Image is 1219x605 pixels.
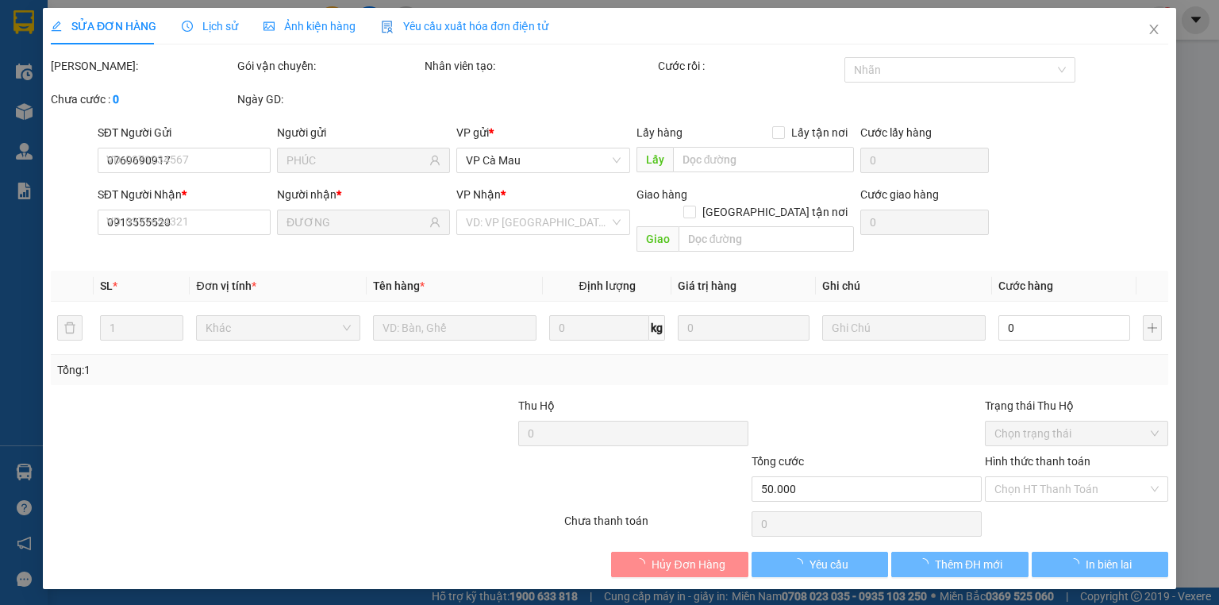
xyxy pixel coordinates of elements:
[636,188,686,201] span: Giao hàng
[456,188,501,201] span: VP Nhận
[113,93,119,106] b: 0
[652,556,725,573] span: Hủy Đơn Hàng
[935,556,1002,573] span: Thêm ĐH mới
[636,147,672,172] span: Lấy
[277,186,450,203] div: Người nhận
[286,152,426,169] input: Tên người gửi
[51,20,156,33] span: SỬA ĐƠN HÀNG
[182,21,193,32] span: clock-circle
[985,455,1090,468] label: Hình thức thanh toán
[1032,552,1169,577] button: In biên lai
[517,399,554,412] span: Thu Hộ
[1068,558,1086,569] span: loading
[51,91,234,108] div: Chưa cước :
[678,315,809,341] input: 0
[672,147,854,172] input: Dọc đường
[381,21,394,33] img: icon
[373,315,536,341] input: VD: Bàn, Ghế
[100,279,113,292] span: SL
[237,91,421,108] div: Ngày GD:
[286,214,426,231] input: Tên người nhận
[277,124,450,141] div: Người gửi
[7,37,194,53] b: Người gửi : HÙNG 0918228570
[860,148,989,173] input: Cước lấy hàng
[860,126,932,139] label: Cước lấy hàng
[891,552,1029,577] button: Thêm ĐH mới
[1148,23,1160,36] span: close
[752,552,889,577] button: Yêu cầu
[7,4,168,30] b: GỬI : VP Cà Mau
[51,21,62,32] span: edit
[425,57,655,75] div: Nhân viên tạo:
[985,397,1168,414] div: Trạng thái Thu Hộ
[98,186,271,203] div: SĐT Người Nhận
[182,20,238,33] span: Lịch sử
[785,124,854,141] span: Lấy tận nơi
[373,279,425,292] span: Tên hàng
[994,422,1159,445] span: Chọn trạng thái
[678,226,854,252] input: Dọc đường
[263,20,356,33] span: Ảnh kiện hàng
[998,279,1053,292] span: Cước hàng
[57,361,471,379] div: Tổng: 1
[98,124,271,141] div: SĐT Người Gửi
[816,271,992,302] th: Ghi chú
[196,279,256,292] span: Đơn vị tính
[206,316,350,340] span: Khác
[1143,315,1162,341] button: plus
[466,148,620,172] span: VP Cà Mau
[636,226,678,252] span: Giao
[57,315,83,341] button: delete
[579,279,635,292] span: Định lượng
[51,57,234,75] div: [PERSON_NAME]:
[649,315,665,341] span: kg
[752,455,804,468] span: Tổng cước
[263,21,275,32] span: picture
[456,124,629,141] div: VP gửi
[1132,8,1176,52] button: Close
[237,57,421,75] div: Gói vận chuyển:
[860,188,939,201] label: Cước giao hàng
[791,558,809,569] span: loading
[1086,556,1132,573] span: In biên lai
[860,210,989,235] input: Cước giao hàng
[429,217,440,228] span: user
[634,558,652,569] span: loading
[636,126,682,139] span: Lấy hàng
[381,20,548,33] span: Yêu cầu xuất hóa đơn điện tử
[611,552,748,577] button: Hủy Đơn Hàng
[822,315,986,341] input: Ghi Chú
[678,279,736,292] span: Giá trị hàng
[429,155,440,166] span: user
[658,57,841,75] div: Cước rồi :
[696,203,854,221] span: [GEOGRAPHIC_DATA] tận nơi
[917,558,935,569] span: loading
[563,512,749,540] div: Chưa thanh toán
[809,556,848,573] span: Yêu cầu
